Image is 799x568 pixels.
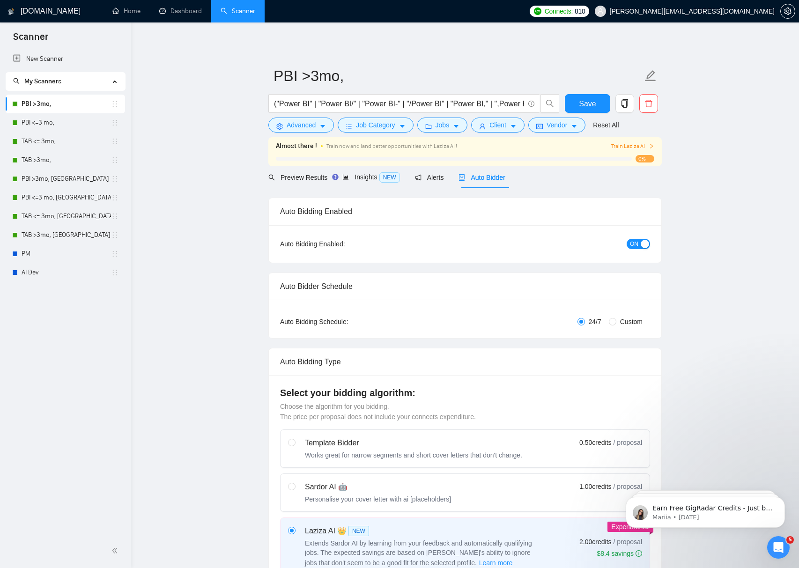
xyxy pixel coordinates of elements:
[616,317,646,327] span: Custom
[540,94,559,113] button: search
[111,269,118,276] span: holder
[274,64,643,88] input: Scanner name...
[545,6,573,16] span: Connects:
[6,132,125,151] li: TAB <= 3mo,
[6,30,56,50] span: Scanner
[280,386,650,399] h4: Select your bidding algorithm:
[616,99,634,108] span: copy
[6,207,125,226] li: TAB <= 3mo, UK
[636,155,654,162] span: 0%
[111,546,121,555] span: double-left
[22,244,111,263] a: PM
[280,239,403,249] div: Auto Bidding Enabled:
[111,250,118,258] span: holder
[280,317,403,327] div: Auto Bidding Schedule:
[22,151,111,170] a: TAB >3mo,
[417,118,468,133] button: folderJobscaret-down
[111,194,118,201] span: holder
[22,132,111,151] a: TAB <= 3mo,
[471,118,525,133] button: userClientcaret-down
[159,7,202,15] a: dashboardDashboard
[337,525,347,537] span: 👑
[111,213,118,220] span: holder
[13,77,61,85] span: My Scanners
[24,77,61,85] span: My Scanners
[479,123,486,130] span: user
[786,536,794,544] span: 5
[319,123,326,130] span: caret-down
[547,120,567,130] span: Vendor
[112,7,141,15] a: homeHome
[6,244,125,263] li: PM
[614,438,642,447] span: / proposal
[585,317,605,327] span: 24/7
[459,174,505,181] span: Auto Bidder
[22,207,111,226] a: TAB <= 3mo, [GEOGRAPHIC_DATA]
[22,113,111,132] a: PBI <=3 mo,
[111,100,118,108] span: holder
[415,174,444,181] span: Alerts
[597,549,642,558] div: $8.4 savings
[781,7,795,15] span: setting
[640,99,658,108] span: delete
[6,263,125,282] li: AI Dev
[425,123,432,130] span: folder
[6,188,125,207] li: PBI <=3 mo, UK
[13,78,20,84] span: search
[22,95,111,113] a: PBI >3mo,
[571,123,577,130] span: caret-down
[13,50,118,68] a: New Scanner
[326,143,457,149] span: Train now and land better opportunities with Laziza AI !
[268,174,275,181] span: search
[611,142,654,151] span: Train Laziza AI
[305,481,451,493] div: Sardor AI 🤖
[639,94,658,113] button: delete
[22,226,111,244] a: TAB >3mo, [GEOGRAPHIC_DATA]
[342,174,349,180] span: area-chart
[399,123,406,130] span: caret-down
[111,119,118,126] span: holder
[280,273,650,300] div: Auto Bidder Schedule
[268,118,334,133] button: settingAdvancedcaret-down
[615,94,634,113] button: copy
[379,172,400,183] span: NEW
[111,138,118,145] span: holder
[6,113,125,132] li: PBI <=3 mo,
[356,120,395,130] span: Job Category
[436,120,450,130] span: Jobs
[280,348,650,375] div: Auto Bidding Type
[579,437,611,448] span: 0.50 credits
[6,50,125,68] li: New Scanner
[287,120,316,130] span: Advanced
[305,494,451,504] div: Personalise your cover letter with ai [placeholders]
[111,231,118,239] span: holder
[579,537,611,547] span: 2.00 credits
[221,7,255,15] a: searchScanner
[459,174,465,181] span: robot
[111,175,118,183] span: holder
[630,239,638,249] span: ON
[305,437,522,449] div: Template Bidder
[767,536,790,559] iframe: Intercom live chat
[534,7,541,15] img: upwork-logo.png
[612,477,799,543] iframe: Intercom notifications message
[342,173,399,181] span: Insights
[780,7,795,15] a: setting
[489,120,506,130] span: Client
[579,481,611,492] span: 1.00 credits
[305,525,539,537] div: Laziza AI
[111,156,118,164] span: holder
[268,174,327,181] span: Preview Results
[597,8,604,15] span: user
[346,123,352,130] span: bars
[280,403,476,420] span: Choose the algorithm for you bidding. The price per proposal does not include your connects expen...
[528,101,534,107] span: info-circle
[649,143,654,149] span: right
[575,6,585,16] span: 810
[541,99,559,108] span: search
[6,170,125,188] li: PBI >3mo, UK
